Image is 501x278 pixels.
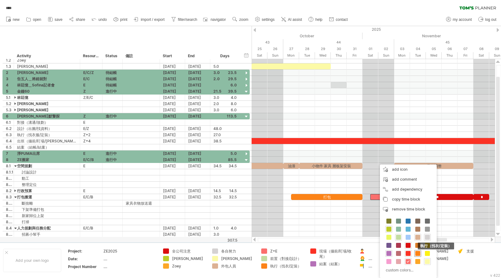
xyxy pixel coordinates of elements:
div: [DATE] [185,138,210,144]
div: [DATE] [185,82,210,88]
span: my account [453,17,472,22]
div: 家具衣物放送週 [126,200,157,206]
div: Status [105,53,119,59]
div: Wednesday, 29 October 2025 [315,46,331,52]
div: [PERSON_NAME] [17,63,77,69]
div: [DATE] [160,76,185,82]
div: E/C/Z [83,70,99,76]
div: Start [163,53,181,59]
div: [DATE] [185,101,210,107]
span: help [315,17,322,22]
div: E/C/B [83,225,99,231]
span: contact [336,17,348,22]
span: print [120,17,127,22]
div: 告五人＿將錯就對 [17,76,77,82]
div: [DATE] [160,157,185,163]
div: Tuesday, 28 October 2025 [299,52,315,59]
div: [DATE] [160,82,185,88]
div: Z/E/C [83,95,99,100]
div: 3 [6,76,14,82]
div: E [83,188,99,194]
div: [DATE] [185,76,210,82]
div: Saturday, 1 November 2025 [362,52,378,59]
div: [DATE] [185,95,210,100]
div: E [83,119,99,125]
div: .... [103,256,156,262]
span: log out [485,17,496,22]
div: 8.4 [6,225,14,231]
div: 27.0 [213,132,237,138]
a: new [4,16,21,24]
a: zoom [231,16,250,24]
div: 執行（找衣/定裝） [270,263,304,269]
div: [PERSON_NAME] [221,256,255,261]
div: 結案 （結帳/結案） [17,144,77,150]
div: Add your own logo [3,249,61,272]
div: 油漆 [283,163,299,169]
div: Tuesday, 4 November 2025 [410,46,426,52]
div: 討論設計 [17,169,77,175]
div: 6.3 [6,132,14,138]
div: Tuesday, 28 October 2025 [299,46,315,52]
div: 進行中 [106,151,119,156]
div: 進行中 [106,157,119,163]
div: 斷捨離 [17,200,77,206]
div: 6.4 [6,138,14,144]
div: Friday, 7 November 2025 [458,52,473,59]
div: 44 [283,39,394,46]
div: 1.3 [6,63,14,69]
div: 34.5 [213,163,237,169]
div: 待結帳 [106,76,119,82]
div: Tuesday, 4 November 2025 [410,52,426,59]
div: E [83,82,99,88]
span: copy time block [392,197,420,202]
div: 下架準備打包 [17,206,77,212]
div: 支援 [467,248,500,254]
div: 各自努力 [221,248,255,254]
div: [DATE] [185,132,210,138]
div: 7 [6,151,14,156]
div: 外包人員 [221,263,255,269]
div: Project: [68,248,102,254]
div: 6.1 [6,119,14,125]
div: 進行中 [106,88,119,94]
div: Zoey [17,57,77,63]
div: Monday, 27 October 2025 [283,52,299,59]
div: 新家歸位上架 [17,213,77,219]
div: 打包 [291,194,362,200]
div: 進行中 [106,113,119,119]
div: 3.0 [213,95,237,100]
div: 5.2 [6,101,14,107]
div: E/C/B [83,194,99,200]
div: [DATE] [185,157,210,163]
div: .... [368,256,402,261]
span: share [76,17,85,22]
div: [PERSON_NAME] [17,101,77,107]
div: Z+2 [83,132,99,138]
div: 4 [6,82,14,88]
div: [PERSON_NAME] [17,107,77,113]
div: [PERSON_NAME] [172,256,206,261]
div: 5.3 [6,107,14,113]
div: 對接（溝通/規劃） [17,119,77,125]
div: E/C/B [83,157,99,163]
div: Z [83,113,99,119]
span: undo [98,17,107,22]
a: my account [444,16,474,24]
div: [DATE] [185,107,210,113]
div: E [83,151,99,156]
div: 行政預算 [17,188,77,194]
div: 32.5 [213,194,237,200]
div: 8.1 [6,163,14,169]
div: [DATE] [160,132,185,138]
div: 設計（出圖/找資料） [17,126,77,132]
div: [DATE] [160,101,185,107]
div: [DATE] [160,113,185,119]
div: [DATE] [185,163,210,169]
div: 8.3.4 [6,219,14,225]
div: ZE2025 [103,248,156,254]
div: 6.5 [6,144,14,150]
div: 3.0 [213,231,237,237]
div: Z+E [270,248,304,254]
div: [DATE] [160,225,185,231]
